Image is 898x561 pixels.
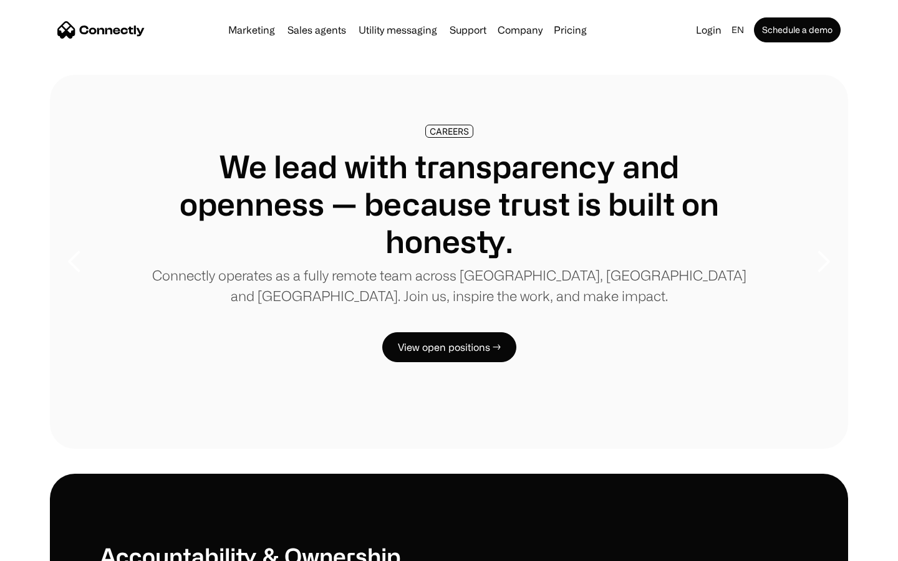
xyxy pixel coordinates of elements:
div: Company [498,21,543,39]
a: Sales agents [282,25,351,35]
div: en [731,21,744,39]
a: Login [691,21,727,39]
a: Schedule a demo [754,17,841,42]
a: Support [445,25,491,35]
a: View open positions → [382,332,516,362]
h1: We lead with transparency and openness — because trust is built on honesty. [150,148,748,260]
p: Connectly operates as a fully remote team across [GEOGRAPHIC_DATA], [GEOGRAPHIC_DATA] and [GEOGRA... [150,265,748,306]
aside: Language selected: English [12,538,75,557]
ul: Language list [25,539,75,557]
a: Marketing [223,25,280,35]
a: Pricing [549,25,592,35]
a: Utility messaging [354,25,442,35]
div: CAREERS [430,127,469,136]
